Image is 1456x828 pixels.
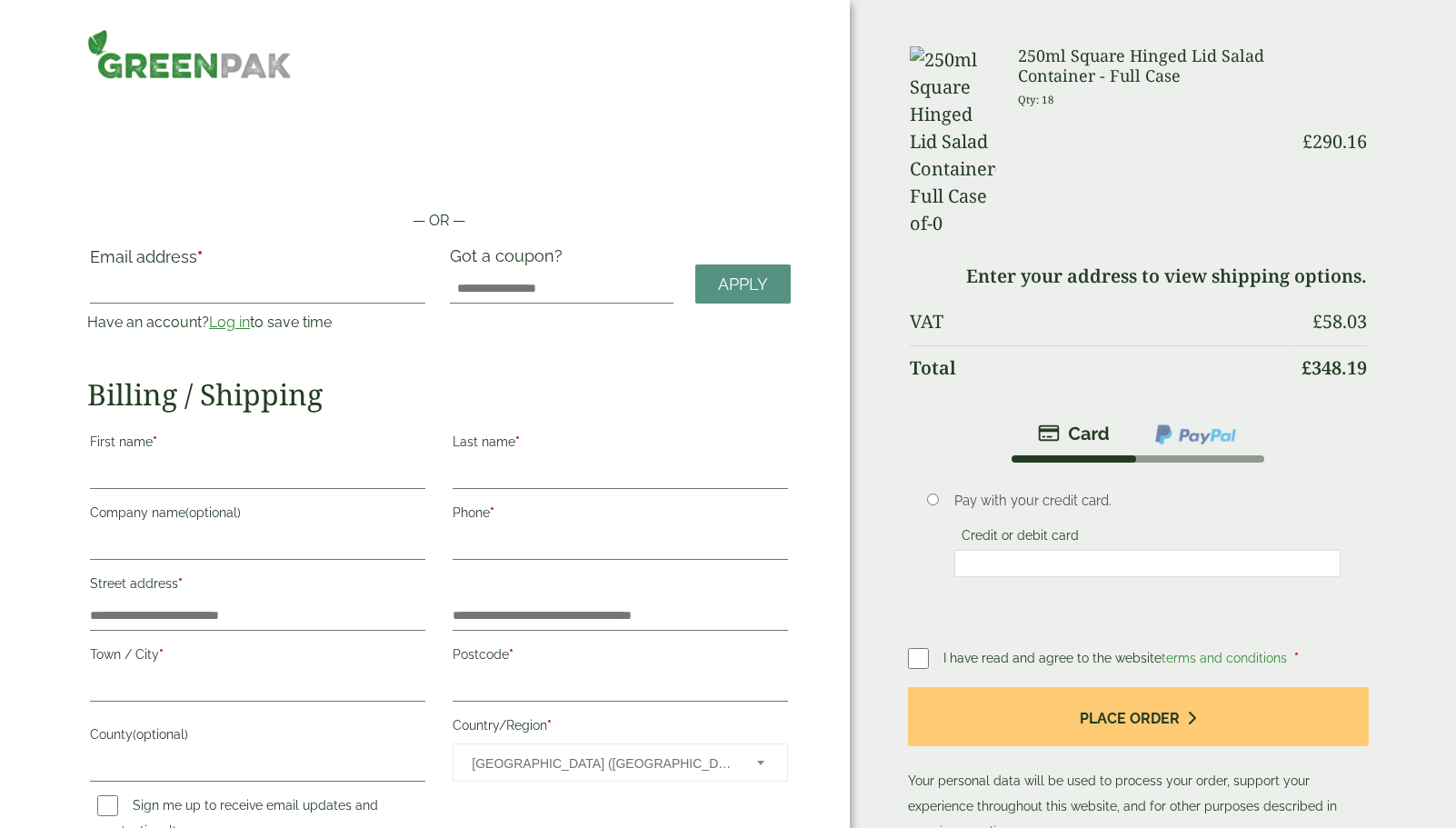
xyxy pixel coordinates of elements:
span: £ [1301,355,1311,380]
span: (optional) [133,727,188,742]
label: Credit or debit card [954,528,1086,548]
span: Apply [718,274,768,294]
th: Total [910,345,1289,390]
label: Postcode [453,642,788,673]
label: Town / City [90,642,425,673]
abbr: required [509,647,514,662]
span: £ [1312,309,1322,334]
label: Street address [90,571,425,602]
label: Country/Region [453,713,788,743]
label: Got a coupon? [450,246,570,274]
bdi: 290.16 [1302,129,1367,154]
span: Country/Region [453,743,788,782]
abbr: required [178,576,183,591]
button: Place order [908,687,1369,746]
span: United Kingdom (UK) [472,744,733,783]
bdi: 348.19 [1301,355,1367,380]
img: ppcp-gateway.png [1153,423,1238,446]
abbr: required [547,718,552,733]
p: — OR — [87,210,791,232]
span: (optional) [185,505,241,520]
img: GreenPak Supplies [87,29,292,79]
abbr: required [515,434,520,449]
label: Phone [453,500,788,531]
label: County [90,722,425,753]
a: Apply [695,264,791,304]
a: Log in [209,314,250,331]
h2: Billing / Shipping [87,377,791,412]
abbr: required [490,505,494,520]
label: Email address [90,249,425,274]
p: Pay with your credit card. [954,491,1341,511]
input: Sign me up to receive email updates and news(optional) [97,795,118,816]
small: Qty: 18 [1018,93,1054,106]
abbr: required [159,647,164,662]
iframe: Secure card payment input frame [960,555,1335,572]
span: I have read and agree to the website [943,651,1291,665]
bdi: 58.03 [1312,309,1367,334]
span: £ [1302,129,1312,154]
p: Have an account? to save time [87,312,428,334]
abbr: required [197,247,203,266]
th: VAT [910,300,1289,344]
abbr: required [1294,651,1299,665]
iframe: Secure payment button frame [87,152,791,188]
img: stripe.png [1038,423,1110,444]
abbr: required [153,434,157,449]
td: Enter your address to view shipping options. [910,254,1367,298]
label: Last name [453,429,788,460]
label: Company name [90,500,425,531]
label: First name [90,429,425,460]
h3: 250ml Square Hinged Lid Salad Container - Full Case [1018,46,1289,85]
img: 250ml Square Hinged Lid Salad Container-Full Case of-0 [910,46,996,237]
a: terms and conditions [1162,651,1287,665]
